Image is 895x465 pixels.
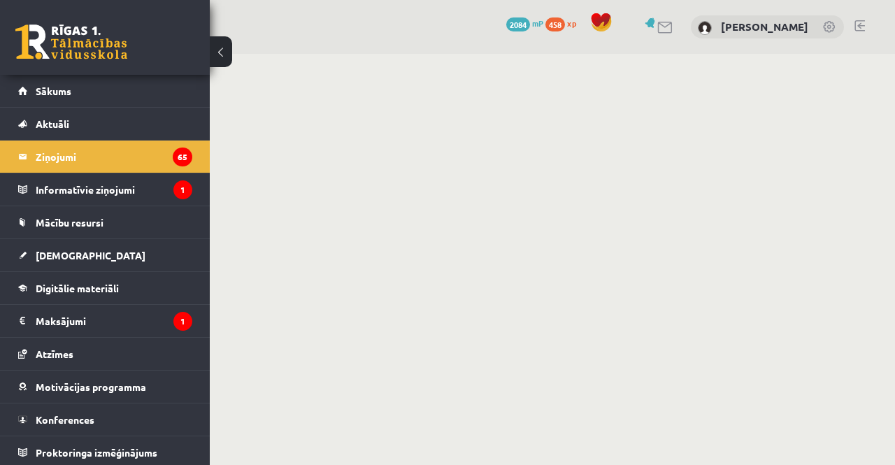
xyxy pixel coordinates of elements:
[18,173,192,206] a: Informatīvie ziņojumi1
[36,216,103,229] span: Mācību resursi
[18,141,192,173] a: Ziņojumi65
[18,272,192,304] a: Digitālie materiāli
[18,75,192,107] a: Sākums
[36,249,145,262] span: [DEMOGRAPHIC_DATA]
[15,24,127,59] a: Rīgas 1. Tālmācības vidusskola
[506,17,530,31] span: 2084
[173,312,192,331] i: 1
[36,305,192,337] legend: Maksājumi
[36,380,146,393] span: Motivācijas programma
[698,21,712,35] img: Tīna Tauriņa
[18,338,192,370] a: Atzīmes
[18,108,192,140] a: Aktuāli
[506,17,543,29] a: 2084 mP
[36,413,94,426] span: Konferences
[18,305,192,337] a: Maksājumi1
[36,141,192,173] legend: Ziņojumi
[36,173,192,206] legend: Informatīvie ziņojumi
[18,239,192,271] a: [DEMOGRAPHIC_DATA]
[545,17,583,29] a: 458 xp
[18,403,192,436] a: Konferences
[545,17,565,31] span: 458
[173,148,192,166] i: 65
[36,117,69,130] span: Aktuāli
[18,206,192,238] a: Mācību resursi
[567,17,576,29] span: xp
[36,282,119,294] span: Digitālie materiāli
[173,180,192,199] i: 1
[36,85,71,97] span: Sākums
[721,20,808,34] a: [PERSON_NAME]
[18,371,192,403] a: Motivācijas programma
[532,17,543,29] span: mP
[36,348,73,360] span: Atzīmes
[36,446,157,459] span: Proktoringa izmēģinājums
